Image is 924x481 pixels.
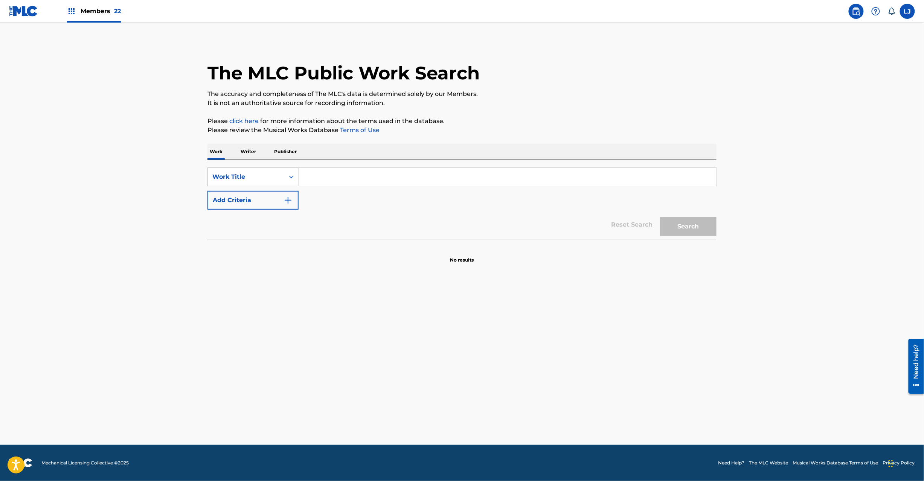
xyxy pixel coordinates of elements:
h1: The MLC Public Work Search [207,62,480,84]
p: Please for more information about the terms used in the database. [207,117,717,126]
p: Please review the Musical Works Database [207,126,717,135]
div: Notifications [888,8,895,15]
a: click here [229,117,259,125]
iframe: Resource Center [903,336,924,397]
a: Terms of Use [338,126,380,134]
img: logo [9,458,32,467]
span: 22 [114,8,121,15]
p: It is not an authoritative source for recording information. [207,99,717,108]
div: Help [868,4,883,19]
a: Need Help? [718,460,745,466]
span: Mechanical Licensing Collective © 2025 [41,460,129,466]
img: help [871,7,880,16]
a: The MLC Website [749,460,788,466]
span: Members [81,7,121,15]
img: MLC Logo [9,6,38,17]
p: Publisher [272,144,299,160]
div: Work Title [212,172,280,181]
div: Drag [889,452,893,475]
p: The accuracy and completeness of The MLC's data is determined solely by our Members. [207,90,717,99]
img: 9d2ae6d4665cec9f34b9.svg [284,196,293,205]
p: No results [450,248,474,263]
img: Top Rightsholders [67,7,76,16]
iframe: Chat Widget [886,445,924,481]
a: Privacy Policy [883,460,915,466]
img: search [852,7,861,16]
p: Work [207,144,225,160]
p: Writer [238,144,258,160]
a: Public Search [849,4,864,19]
div: User Menu [900,4,915,19]
form: Search Form [207,167,717,240]
button: Add Criteria [207,191,299,210]
a: Musical Works Database Terms of Use [793,460,878,466]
